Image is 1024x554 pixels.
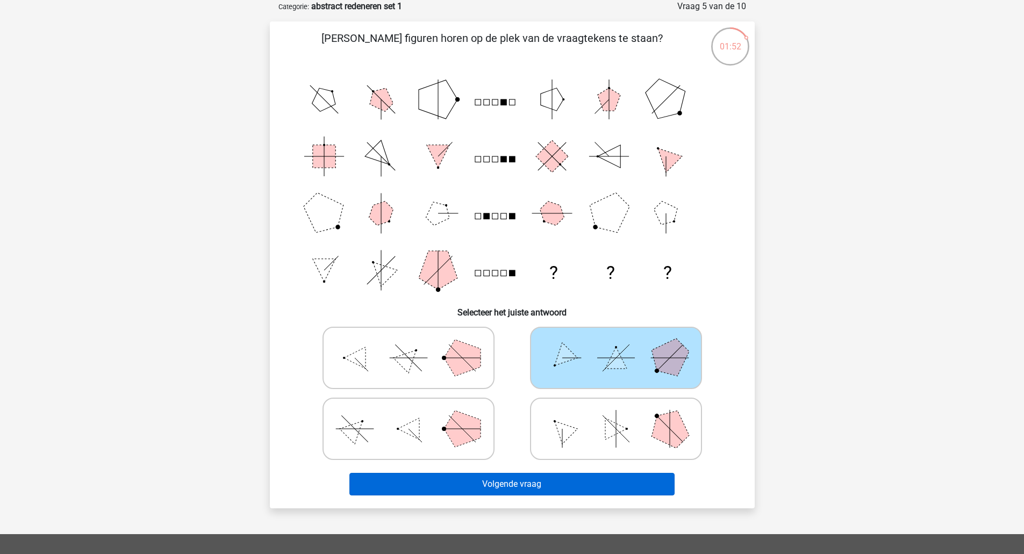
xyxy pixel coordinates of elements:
[287,299,737,318] h6: Selecteer het juiste antwoord
[710,26,750,53] div: 01:52
[278,3,309,11] small: Categorie:
[349,473,675,495] button: Volgende vraag
[287,30,697,62] p: [PERSON_NAME] figuren horen op de plek van de vraagtekens te staan?
[311,1,402,11] strong: abstract redeneren set 1
[663,262,672,283] text: ?
[549,262,557,283] text: ?
[606,262,614,283] text: ?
